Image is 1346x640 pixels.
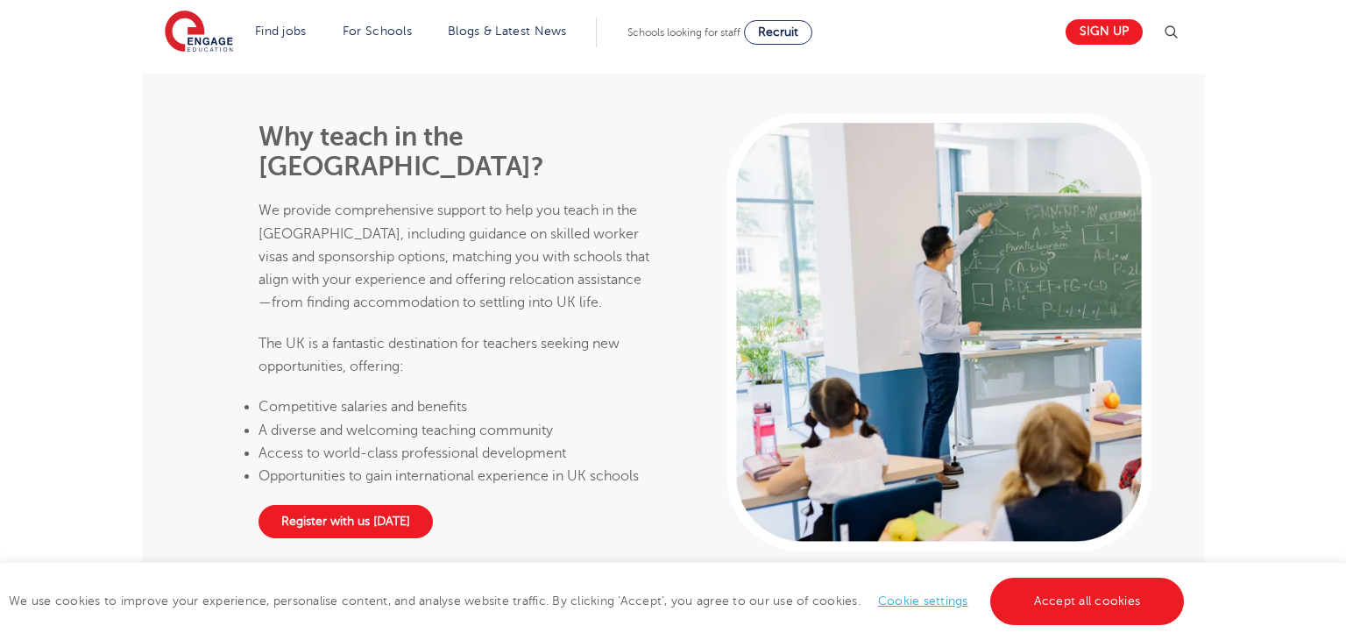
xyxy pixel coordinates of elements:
li: Access to world-class professional development [259,442,650,465]
img: Engage Education [165,11,233,54]
p: The UK is a fantastic destination for teachers seeking new opportunities, offering: [259,332,650,379]
span: We use cookies to improve your experience, personalise content, and analyse website traffic. By c... [9,594,1188,608]
a: Cookie settings [878,594,968,608]
a: For Schools [343,25,412,38]
a: Blogs & Latest News [448,25,567,38]
a: Accept all cookies [990,578,1185,625]
li: A diverse and welcoming teaching community [259,419,650,442]
li: Opportunities to gain international experience in UK schools [259,465,650,487]
span: Recruit [758,25,798,39]
h2: Why teach in the [GEOGRAPHIC_DATA]? [259,122,650,181]
p: We provide comprehensive support to help you teach in the [GEOGRAPHIC_DATA], including guidance o... [259,199,650,314]
li: Competitive salaries and benefits [259,395,650,418]
a: Find jobs [255,25,307,38]
span: Schools looking for staff [627,26,740,39]
a: Register with us [DATE] [259,505,433,538]
a: Sign up [1066,19,1143,45]
a: Recruit [744,20,812,45]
